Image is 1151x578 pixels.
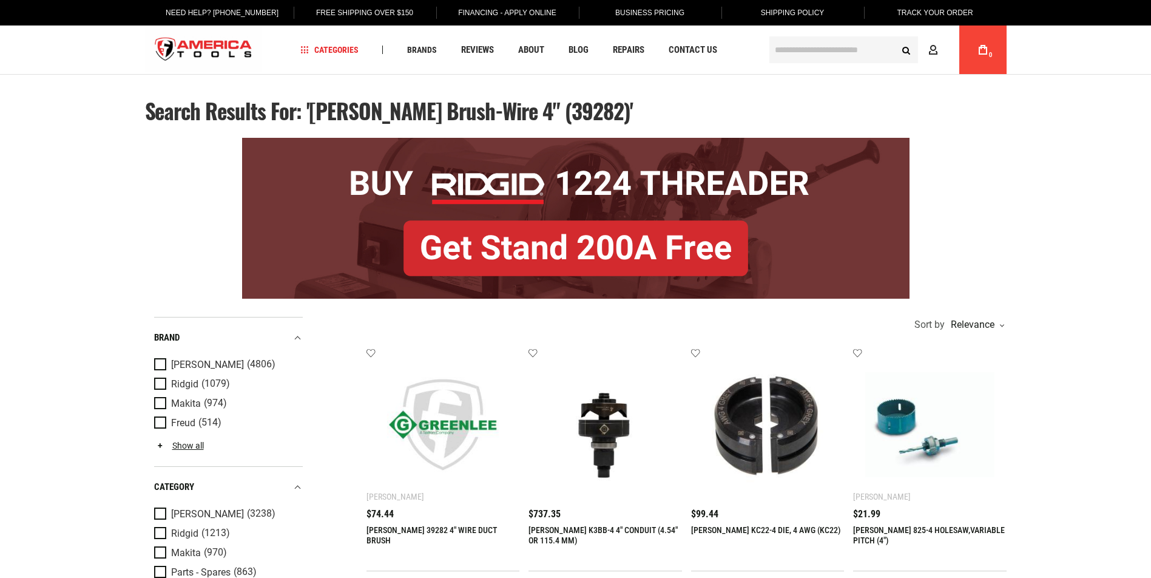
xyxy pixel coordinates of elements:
[154,441,204,450] a: Show all
[563,42,594,58] a: Blog
[366,492,424,501] div: [PERSON_NAME]
[761,8,825,17] span: Shipping Policy
[379,360,508,489] img: GREENLEE 39282 4
[171,418,195,429] span: Freud
[703,360,832,489] img: GREENLEE KC22-4 DIE, 4 AWG (KC22)
[528,509,561,519] span: $737.35
[895,38,918,61] button: Search
[171,379,198,390] span: Ridgid
[154,330,303,346] div: Brand
[853,525,1005,545] a: [PERSON_NAME] 825-4 HOLESAW,VARIABLE PITCH (4")
[204,398,227,409] span: (974)
[989,52,993,58] span: 0
[154,527,300,540] a: Ridgid (1213)
[171,567,231,578] span: Parts - Spares
[914,320,945,330] span: Sort by
[145,27,263,73] a: store logo
[295,42,364,58] a: Categories
[234,567,257,577] span: (863)
[569,46,589,55] span: Blog
[198,418,221,428] span: (514)
[154,546,300,560] a: Makita (970)
[402,42,442,58] a: Brands
[171,359,244,370] span: [PERSON_NAME]
[154,416,300,430] a: Freud (514)
[154,508,300,521] a: [PERSON_NAME] (3238)
[171,548,201,559] span: Makita
[513,42,550,58] a: About
[691,525,841,535] a: [PERSON_NAME] KC22-4 DIE, 4 AWG (KC22)
[145,95,633,126] span: Search results for: '[PERSON_NAME] Brush-wire 4" (39282)'
[948,320,1004,330] div: Relevance
[518,46,544,55] span: About
[366,525,497,545] a: [PERSON_NAME] 39282 4" WIRE DUCT BRUSH
[171,528,198,539] span: Ridgid
[154,479,303,495] div: category
[461,46,494,55] span: Reviews
[201,379,230,389] span: (1079)
[242,138,910,147] a: BOGO: Buy RIDGID® 1224 Threader, Get Stand 200A Free!
[247,359,275,370] span: (4806)
[607,42,650,58] a: Repairs
[865,360,994,489] img: GREENLEE 825-4 HOLESAW,VARIABLE PITCH (4
[669,46,717,55] span: Contact Us
[613,46,644,55] span: Repairs
[154,378,300,391] a: Ridgid (1079)
[971,25,994,74] a: 0
[691,509,718,519] span: $99.44
[242,138,910,299] img: BOGO: Buy RIDGID® 1224 Threader, Get Stand 200A Free!
[201,528,230,539] span: (1213)
[853,492,911,501] div: [PERSON_NAME]
[407,46,437,54] span: Brands
[247,509,275,519] span: (3238)
[154,397,300,410] a: Makita (974)
[853,509,880,519] span: $21.99
[171,398,201,409] span: Makita
[663,42,723,58] a: Contact Us
[541,360,670,489] img: GREENLEE K3BB-4 4
[528,525,678,545] a: [PERSON_NAME] K3BB-4 4" CONDUIT (4.54" OR 115.4 MM)
[366,509,394,519] span: $74.44
[145,27,263,73] img: America Tools
[300,46,359,54] span: Categories
[204,548,227,558] span: (970)
[154,358,300,372] a: [PERSON_NAME] (4806)
[171,509,244,520] span: [PERSON_NAME]
[456,42,499,58] a: Reviews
